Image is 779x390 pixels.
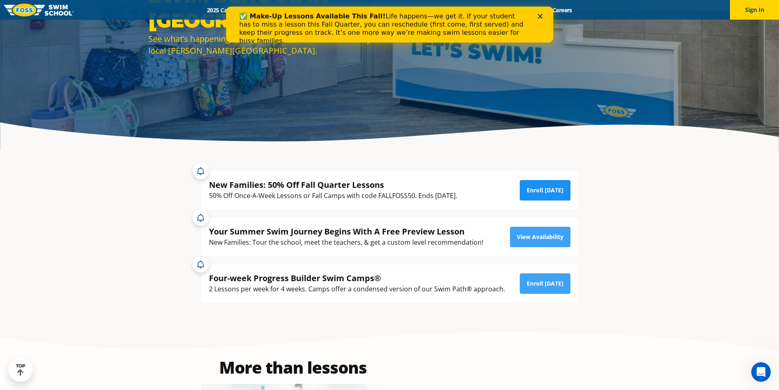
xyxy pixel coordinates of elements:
[209,237,483,248] div: New Families: Tour the school, meet the teachers, & get a custom level recommendation!
[519,6,545,14] a: Blog
[510,227,570,247] a: View Availability
[520,273,570,294] a: Enroll [DATE]
[4,4,74,16] img: FOSS Swim School Logo
[357,6,433,14] a: About [PERSON_NAME]
[285,6,357,14] a: Swim Path® Program
[13,6,159,14] b: ✅ Make-Up Lessons Available This Fall!
[209,179,457,190] div: New Families: 50% Off Fall Quarter Lessons
[433,6,520,14] a: Swim Like [PERSON_NAME]
[251,6,285,14] a: Schools
[13,6,301,38] div: Life happens—we get it. If your student has to miss a lesson this Fall Quarter, you can reschedul...
[209,284,505,295] div: 2 Lessons per week for 4 weeks. Camps offer a condensed version of our Swim Path® approach.
[148,33,386,56] div: See what’s happening and find reasons to hit the water at your local [PERSON_NAME][GEOGRAPHIC_DATA].
[751,362,771,382] iframe: Intercom live chat
[312,7,320,12] div: Close
[209,190,457,201] div: 50% Off Once-A-Week Lessons or Fall Camps with code FALLFOSS50. Ends [DATE].
[201,359,386,376] h2: More than lessons
[209,273,505,284] div: Four-week Progress Builder Swim Camps®
[545,6,579,14] a: Careers
[200,6,251,14] a: 2025 Calendar
[16,363,25,376] div: TOP
[520,180,570,201] a: Enroll [DATE]
[209,226,483,237] div: Your Summer Swim Journey Begins With A Free Preview Lesson
[226,7,553,43] iframe: Intercom live chat banner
